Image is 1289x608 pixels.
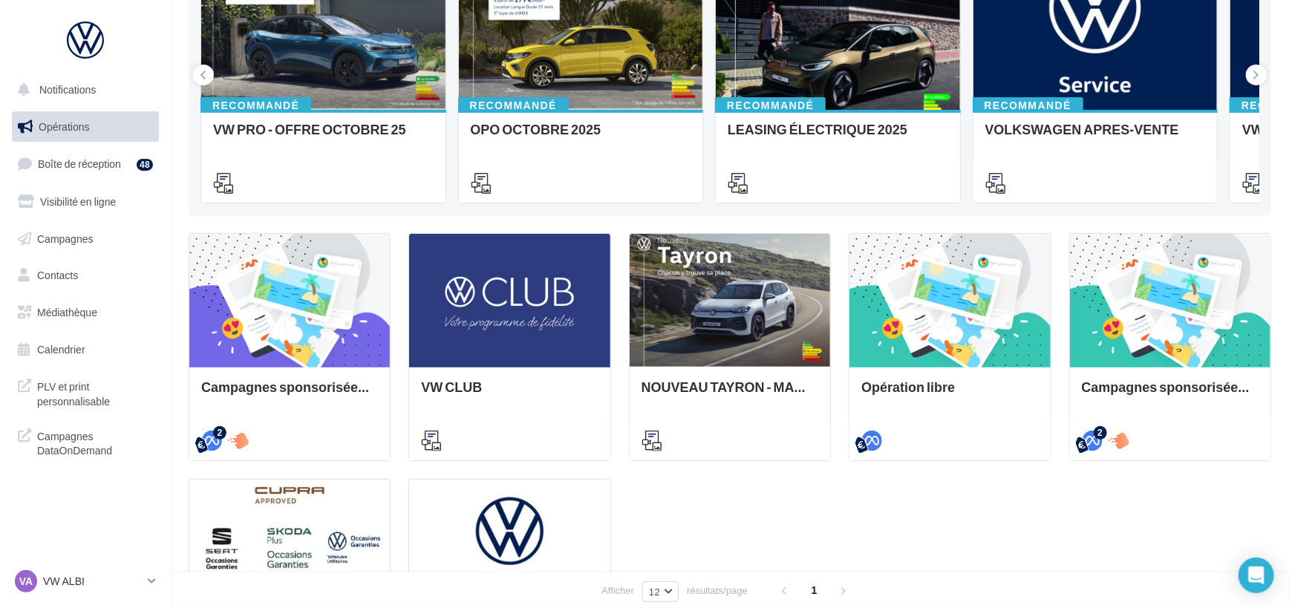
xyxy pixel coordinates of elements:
[19,574,33,589] span: VA
[201,379,378,409] div: Campagnes sponsorisées Les Instants VW Octobre
[37,343,85,356] span: Calendrier
[9,111,162,143] a: Opérations
[37,426,153,458] span: Campagnes DataOnDemand
[38,157,121,170] span: Boîte de réception
[803,578,826,602] span: 1
[1082,379,1259,409] div: Campagnes sponsorisées OPO
[37,232,94,244] span: Campagnes
[1094,426,1107,439] div: 2
[12,567,159,595] a: VA VW ALBI
[728,122,948,151] div: LEASING ÉLECTRIQUE 2025
[200,97,311,114] div: Recommandé
[39,83,96,96] span: Notifications
[421,379,598,409] div: VW CLUB
[9,297,162,328] a: Médiathèque
[9,186,162,218] a: Visibilité en ligne
[642,581,679,602] button: 12
[213,122,434,151] div: VW PRO - OFFRE OCTOBRE 25
[642,379,818,409] div: NOUVEAU TAYRON - MARS 2025
[9,223,162,255] a: Campagnes
[861,379,1038,409] div: Opération libre
[37,306,97,318] span: Médiathèque
[9,370,162,414] a: PLV et print personnalisable
[9,334,162,365] a: Calendrier
[9,74,156,105] button: Notifications
[43,574,142,589] p: VW ALBI
[471,122,691,151] div: OPO OCTOBRE 2025
[985,122,1206,151] div: VOLKSWAGEN APRES-VENTE
[687,584,748,598] span: résultats/page
[649,586,660,598] span: 12
[213,426,226,439] div: 2
[9,420,162,464] a: Campagnes DataOnDemand
[9,148,162,180] a: Boîte de réception48
[1239,558,1274,593] div: Open Intercom Messenger
[458,97,569,114] div: Recommandé
[973,97,1083,114] div: Recommandé
[37,269,78,281] span: Contacts
[39,120,89,133] span: Opérations
[37,376,153,408] span: PLV et print personnalisable
[9,260,162,291] a: Contacts
[137,159,153,171] div: 48
[40,195,116,208] span: Visibilité en ligne
[715,97,826,114] div: Recommandé
[601,584,634,598] span: Afficher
